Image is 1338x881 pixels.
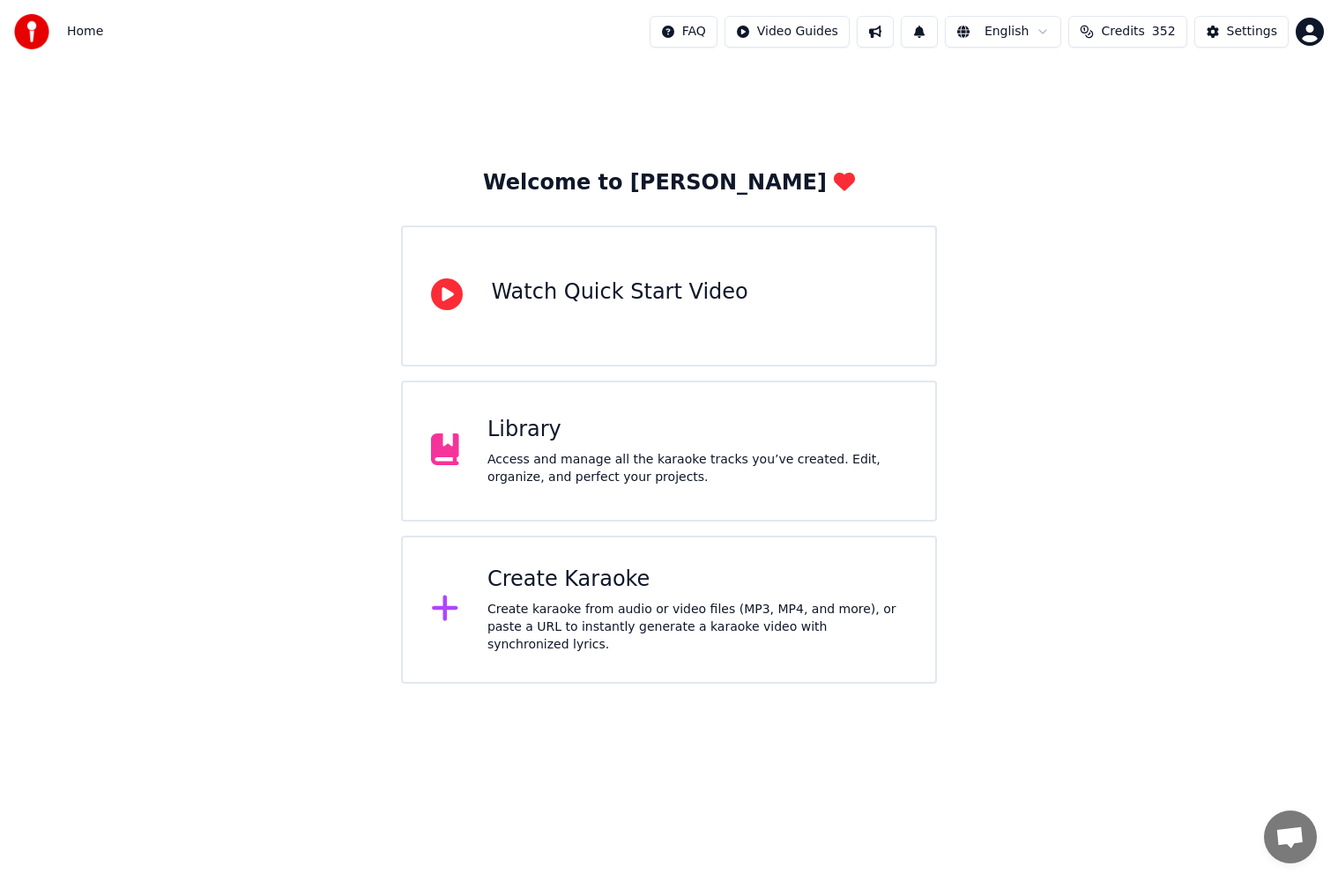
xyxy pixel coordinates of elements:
[67,23,103,41] nav: breadcrumb
[1264,811,1317,863] a: Open chat
[1068,16,1186,48] button: Credits352
[487,416,907,444] div: Library
[491,278,747,307] div: Watch Quick Start Video
[14,14,49,49] img: youka
[483,169,855,197] div: Welcome to [PERSON_NAME]
[67,23,103,41] span: Home
[487,601,907,654] div: Create karaoke from audio or video files (MP3, MP4, and more), or paste a URL to instantly genera...
[1227,23,1277,41] div: Settings
[1152,23,1176,41] span: 352
[487,451,907,486] div: Access and manage all the karaoke tracks you’ve created. Edit, organize, and perfect your projects.
[1194,16,1289,48] button: Settings
[487,566,907,594] div: Create Karaoke
[650,16,717,48] button: FAQ
[1101,23,1144,41] span: Credits
[725,16,850,48] button: Video Guides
